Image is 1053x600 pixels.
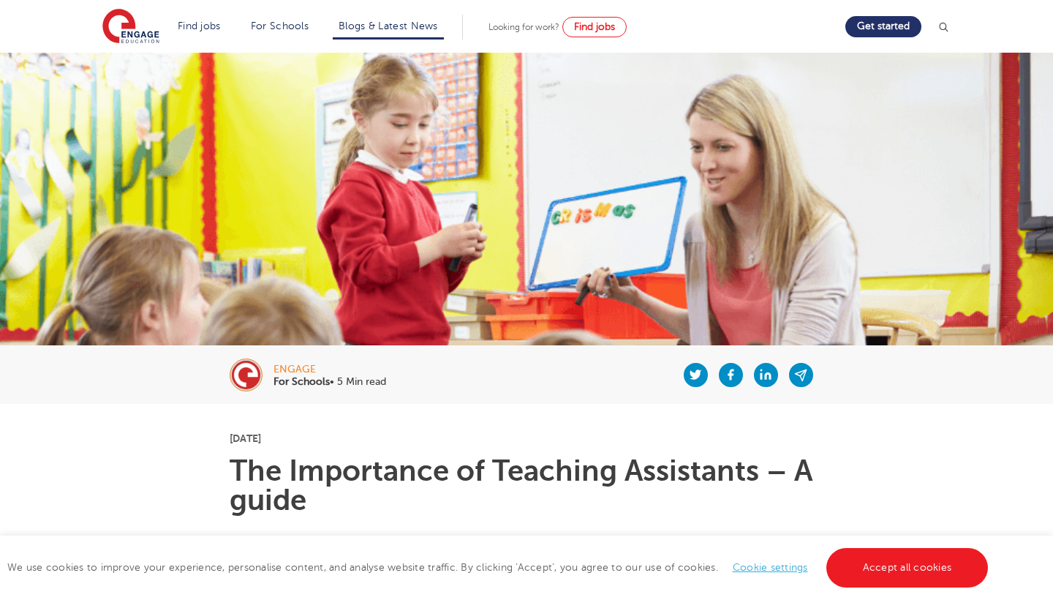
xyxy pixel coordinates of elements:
a: Find jobs [178,20,221,31]
span: Looking for work? [488,22,559,32]
a: Accept all cookies [826,548,989,588]
h1: The Importance of Teaching Assistants – A guide [230,457,824,515]
a: Cookie settings [733,562,808,573]
a: Find jobs [562,17,627,37]
p: [DATE] [230,433,824,443]
span: We use cookies to improve your experience, personalise content, and analyse website traffic. By c... [7,562,992,573]
div: engage [273,364,386,375]
a: Get started [845,16,921,37]
b: For Schools [273,376,330,387]
img: Engage Education [102,9,159,45]
a: For Schools [251,20,309,31]
a: Blogs & Latest News [339,20,438,31]
span: Find jobs [574,21,615,32]
p: • 5 Min read [273,377,386,387]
